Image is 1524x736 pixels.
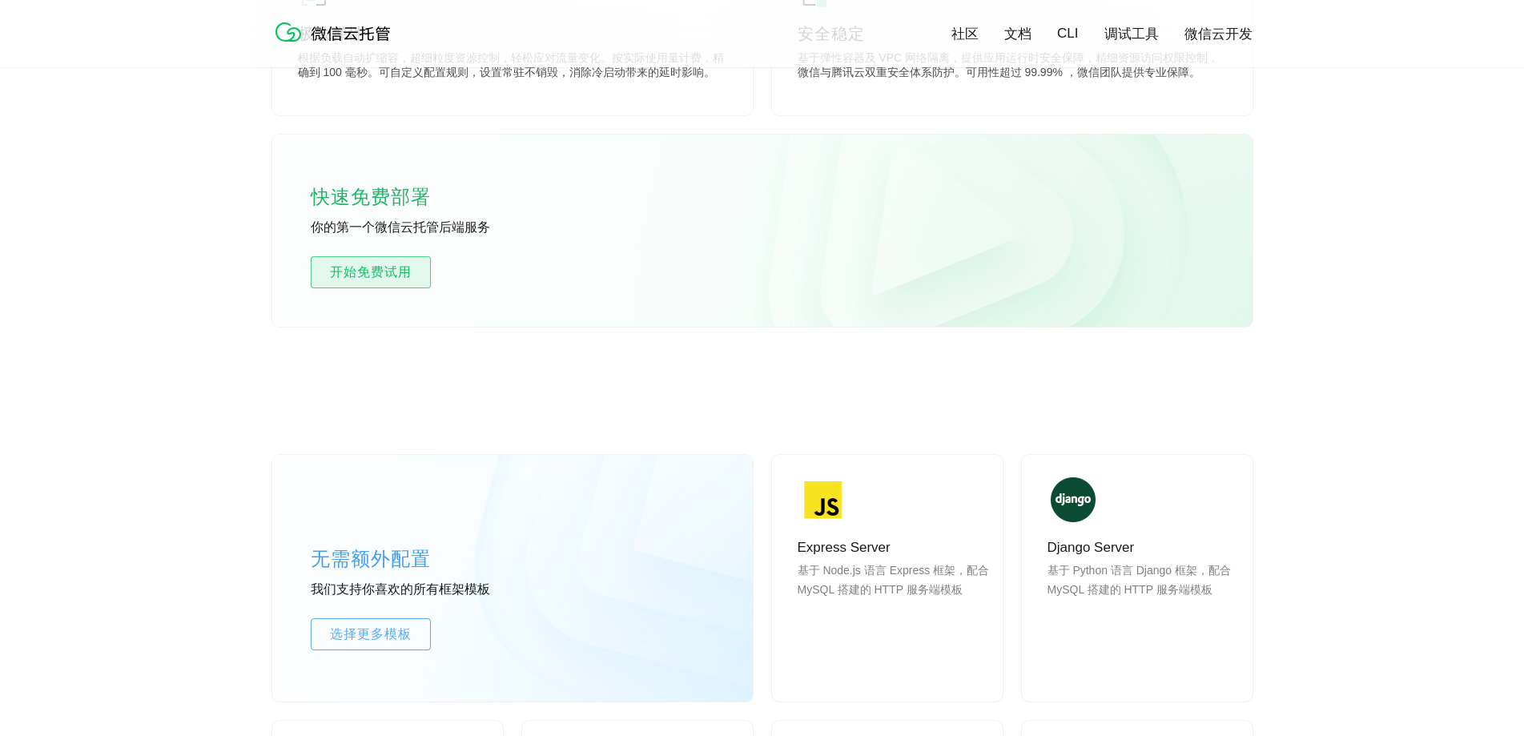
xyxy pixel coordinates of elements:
p: 我们支持你喜欢的所有框架模板 [311,581,551,599]
p: 快速免费部署 [311,181,471,213]
p: 基于弹性容器及 VPC 网络隔离，提供应用运行时安全保障，精细资源访问权限控制，微信与腾讯云双重安全体系防护。可用性超过 99.99% ，微信团队提供专业保障。 [798,51,1227,83]
a: 社区 [951,25,979,43]
p: 基于 Python 语言 Django 框架，配合 MySQL 搭建的 HTTP 服务端模板 [1047,561,1240,637]
p: 无需额外配置 [311,543,551,575]
img: 微信云托管 [272,16,400,48]
span: 选择更多模板 [312,625,430,644]
a: 调试工具 [1104,25,1159,43]
a: 微信云开发 [1184,25,1253,43]
p: 根据负载自动扩缩容，超细粒度资源控制，轻松应对流量变化。按实际使用量计费，精确到 100 毫秒。可自定义配置规则，设置常驻不销毁，消除冷启动带来的延时影响。 [298,51,727,83]
p: 你的第一个微信云托管后端服务 [311,219,551,237]
p: 基于 Node.js 语言 Express 框架，配合 MySQL 搭建的 HTTP 服务端模板 [798,561,990,637]
a: 文档 [1004,25,1031,43]
a: 微信云托管 [272,37,400,50]
span: 开始免费试用 [312,263,430,282]
p: Django Server [1047,538,1240,557]
a: CLI [1057,26,1078,42]
p: Express Server [798,538,990,557]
